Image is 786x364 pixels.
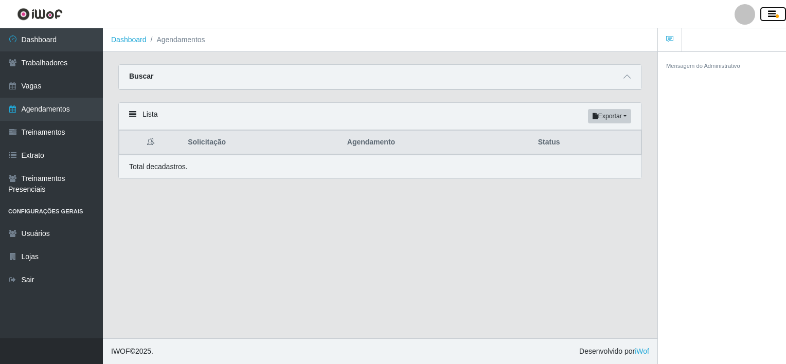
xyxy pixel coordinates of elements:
[635,347,649,355] a: iWof
[119,103,641,130] div: Lista
[341,131,532,155] th: Agendamento
[111,35,147,44] a: Dashboard
[129,72,153,80] strong: Buscar
[111,347,130,355] span: IWOF
[532,131,641,155] th: Status
[111,346,153,357] span: © 2025 .
[588,109,631,123] button: Exportar
[103,28,657,52] nav: breadcrumb
[182,131,341,155] th: Solicitação
[666,63,740,69] small: Mensagem do Administrativo
[147,34,205,45] li: Agendamentos
[17,8,63,21] img: CoreUI Logo
[129,161,188,172] p: Total de cadastros.
[579,346,649,357] span: Desenvolvido por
